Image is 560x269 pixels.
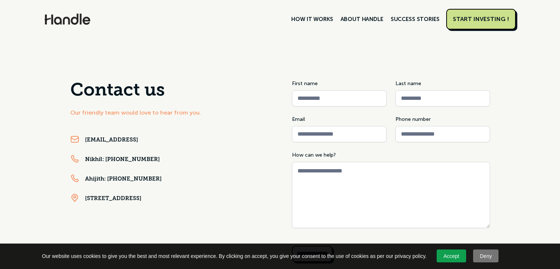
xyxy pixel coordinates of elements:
a: Ahijith: [PHONE_NUMBER] [85,176,162,183]
a: SUCCESS STORIES [387,13,443,25]
a: [EMAIL_ADDRESS] [85,137,138,144]
a: [STREET_ADDRESS] [85,195,141,203]
label: Phone number [395,115,490,123]
a: ABOUT HANDLE [337,13,387,25]
a: Nikhil: [PHONE_NUMBER] [85,156,160,164]
span: Our website uses cookies to give you the best and most relevant experience. By clicking on accept... [42,252,427,260]
div: START INVESTING ! [453,15,509,23]
a: Deny [473,249,499,262]
a: Accept [437,249,466,262]
h2: Contact us [70,80,268,102]
label: Email [292,115,387,123]
label: Last name [395,80,490,87]
form: Contact Us Form [292,80,490,268]
div: Our friendly team would love to hear from you. [70,108,268,117]
a: HOW IT WORKS [288,13,337,25]
label: First name [292,80,387,87]
a: START INVESTING ! [446,9,516,29]
label: How can we help? [292,151,490,159]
